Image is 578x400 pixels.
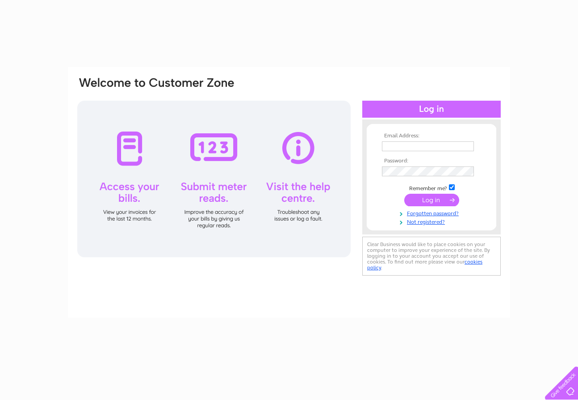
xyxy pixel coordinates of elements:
[367,259,482,271] a: cookies policy
[362,237,501,276] div: Clear Business would like to place cookies on your computer to improve your experience of the sit...
[404,194,459,206] input: Submit
[382,209,483,217] a: Forgotten password?
[382,217,483,226] a: Not registered?
[380,133,483,139] th: Email Address:
[380,183,483,192] td: Remember me?
[380,158,483,164] th: Password:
